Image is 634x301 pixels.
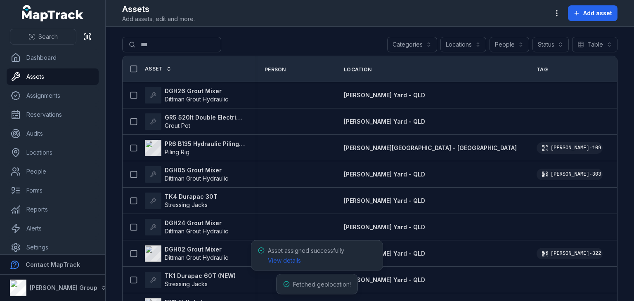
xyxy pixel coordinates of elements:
[145,193,218,209] a: TK4 Durapac 30TStressing Jacks
[344,144,517,151] span: [PERSON_NAME][GEOGRAPHIC_DATA] - [GEOGRAPHIC_DATA]
[537,248,603,259] div: [PERSON_NAME]-322
[165,193,218,201] strong: TK4 Durapac 30T
[145,245,228,262] a: DGH02 Grout MixerDittman Grout Hydraulic
[537,66,548,73] span: Tag
[583,9,612,17] span: Add asset
[165,280,208,287] span: Stressing Jacks
[122,15,195,23] span: Add assets, edit and more.
[165,201,208,208] span: Stressing Jacks
[387,37,437,52] button: Categories
[7,125,99,142] a: Audits
[38,33,58,41] span: Search
[344,276,425,284] a: [PERSON_NAME] Yard - QLD
[265,66,286,73] span: Person
[26,261,80,268] strong: Contact MapTrack
[7,201,99,218] a: Reports
[572,37,617,52] button: Table
[344,144,517,152] a: [PERSON_NAME][GEOGRAPHIC_DATA] - [GEOGRAPHIC_DATA]
[165,148,189,155] span: Piling Rig
[344,92,425,99] span: [PERSON_NAME] Yard - QLD
[145,140,245,156] a: PR6 B135 Hydraulic Piling RigPiling Rig
[10,29,76,45] button: Search
[293,281,351,288] span: Fetched geolocation!
[344,249,425,258] a: [PERSON_NAME] Yard - QLD
[22,5,84,21] a: MapTrack
[344,276,425,283] span: [PERSON_NAME] Yard - QLD
[165,113,245,122] strong: GR5 520lt Double Electric Twin Pot
[165,175,228,182] span: Dittman Grout Hydraulic
[30,284,97,291] strong: [PERSON_NAME] Group
[490,37,529,52] button: People
[440,37,486,52] button: Locations
[344,223,425,231] a: [PERSON_NAME] Yard - QLD
[165,166,228,174] strong: DGH05 Grout Mixer
[145,66,163,72] span: Asset
[344,250,425,257] span: [PERSON_NAME] Yard - QLD
[344,197,425,204] span: [PERSON_NAME] Yard - QLD
[7,144,99,161] a: Locations
[344,170,425,179] a: [PERSON_NAME] Yard - QLD
[7,87,99,104] a: Assignments
[7,106,99,123] a: Reservations
[537,169,603,180] div: [PERSON_NAME]-303
[165,122,190,129] span: Grout Pot
[145,66,172,72] a: Asset
[145,219,228,235] a: DGH24 Grout MixerDittman Grout Hydraulic
[344,171,425,178] span: [PERSON_NAME] Yard - QLD
[537,142,603,154] div: [PERSON_NAME]-109
[7,49,99,66] a: Dashboard
[344,223,425,230] span: [PERSON_NAME] Yard - QLD
[344,118,425,125] span: [PERSON_NAME] Yard - QLD
[165,245,228,254] strong: DGH02 Grout Mixer
[165,87,228,95] strong: DGH26 Grout Mixer
[165,228,228,235] span: Dittman Grout Hydraulic
[7,182,99,199] a: Forms
[145,272,236,288] a: TK1 Durapac 60T (NEW)Stressing Jacks
[145,87,228,103] a: DGH26 Grout MixerDittman Grout Hydraulic
[122,3,195,15] h2: Assets
[344,197,425,205] a: [PERSON_NAME] Yard - QLD
[7,163,99,180] a: People
[165,140,245,148] strong: PR6 B135 Hydraulic Piling Rig
[145,113,245,130] a: GR5 520lt Double Electric Twin PotGrout Pot
[344,91,425,99] a: [PERSON_NAME] Yard - QLD
[532,37,569,52] button: Status
[344,66,371,73] span: Location
[165,272,236,280] strong: TK1 Durapac 60T (NEW)
[7,220,99,237] a: Alerts
[7,239,99,256] a: Settings
[7,68,99,85] a: Assets
[165,96,228,103] span: Dittman Grout Hydraulic
[568,5,617,21] button: Add asset
[145,166,228,183] a: DGH05 Grout MixerDittman Grout Hydraulic
[268,247,344,264] span: Asset assigned successfully
[165,254,228,261] span: Dittman Grout Hydraulic
[165,219,228,227] strong: DGH24 Grout Mixer
[268,256,301,265] a: View details
[344,118,425,126] a: [PERSON_NAME] Yard - QLD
